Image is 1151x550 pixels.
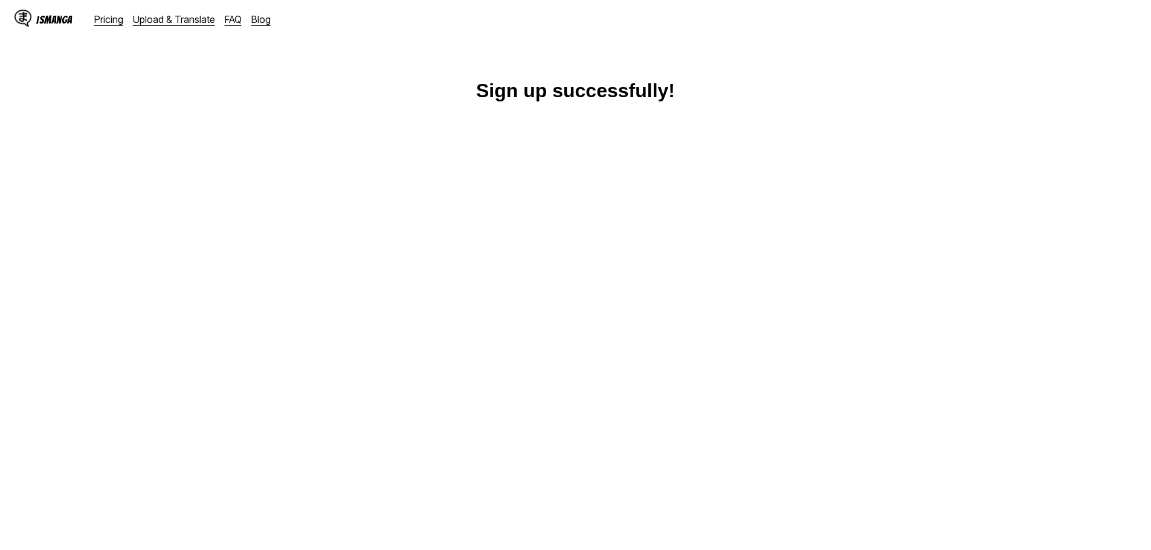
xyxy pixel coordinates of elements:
[36,14,73,25] div: IsManga
[15,10,94,29] a: IsManga LogoIsManga
[133,13,215,25] a: Upload & Translate
[15,10,31,27] img: IsManga Logo
[94,13,123,25] a: Pricing
[251,13,271,25] a: Blog
[476,80,675,102] h1: Sign up successfully!
[225,13,242,25] a: FAQ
